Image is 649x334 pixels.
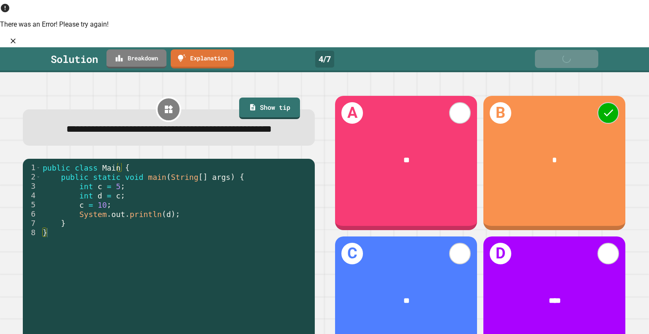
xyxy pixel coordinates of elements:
a: Explanation [171,49,234,68]
a: Breakdown [106,49,166,68]
span: Toggle code folding, rows 1 through 8 [36,163,41,172]
div: 6 [23,209,41,219]
div: 5 [23,200,41,209]
span: Toggle code folding, rows 2 through 7 [36,172,41,182]
h1: D [490,243,511,264]
div: 8 [23,228,41,237]
button: Close [7,35,19,47]
div: 2 [23,172,41,182]
div: 1 [23,163,41,172]
h1: B [490,102,511,124]
div: Solution [51,52,98,67]
div: 4 [23,191,41,200]
h1: A [341,102,363,124]
div: 4 / 7 [315,51,334,68]
div: 3 [23,182,41,191]
div: 7 [23,219,41,228]
a: Show tip [239,98,300,119]
h1: C [341,243,363,264]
